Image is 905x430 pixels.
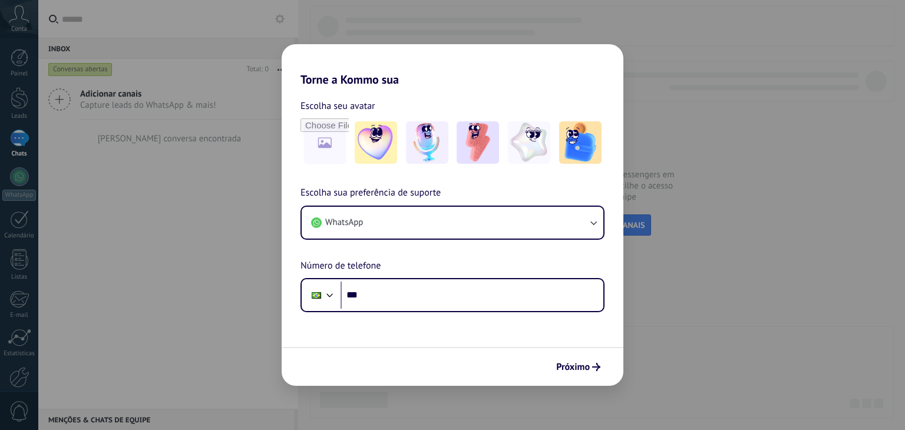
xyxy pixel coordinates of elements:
[556,363,590,371] span: Próximo
[457,121,499,164] img: -3.jpeg
[551,357,606,377] button: Próximo
[559,121,602,164] img: -5.jpeg
[300,186,441,201] span: Escolha sua preferência de suporte
[282,44,623,87] h2: Torne a Kommo sua
[305,283,328,307] div: Brazil: + 55
[300,259,381,274] span: Número de telefone
[300,98,375,114] span: Escolha seu avatar
[508,121,550,164] img: -4.jpeg
[355,121,397,164] img: -1.jpeg
[406,121,448,164] img: -2.jpeg
[302,207,603,239] button: WhatsApp
[325,217,363,229] span: WhatsApp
